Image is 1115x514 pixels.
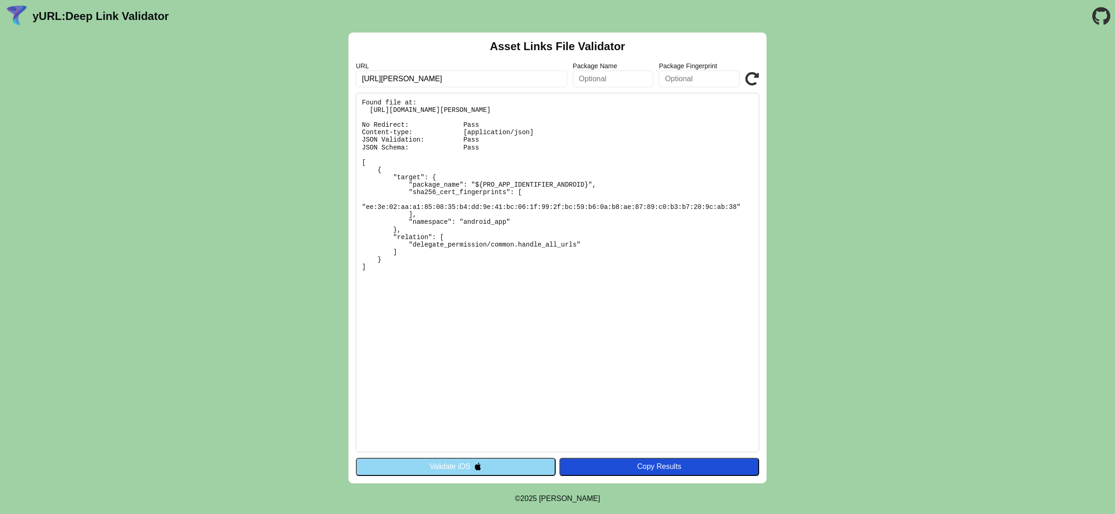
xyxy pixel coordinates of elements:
[33,10,169,23] a: yURL:Deep Link Validator
[356,62,567,70] label: URL
[564,462,754,471] div: Copy Results
[356,93,759,452] pre: Found file at: [URL][DOMAIN_NAME][PERSON_NAME] No Redirect: Pass Content-type: [application/json]...
[490,40,625,53] h2: Asset Links File Validator
[356,458,556,475] button: Validate iOS
[659,71,740,87] input: Optional
[659,62,740,70] label: Package Fingerprint
[559,458,759,475] button: Copy Results
[356,71,567,87] input: Required
[474,462,482,470] img: appleIcon.svg
[539,494,600,502] a: Michael Ibragimchayev's Personal Site
[573,62,654,70] label: Package Name
[515,483,600,514] footer: ©
[520,494,537,502] span: 2025
[573,71,654,87] input: Optional
[5,4,29,28] img: yURL Logo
